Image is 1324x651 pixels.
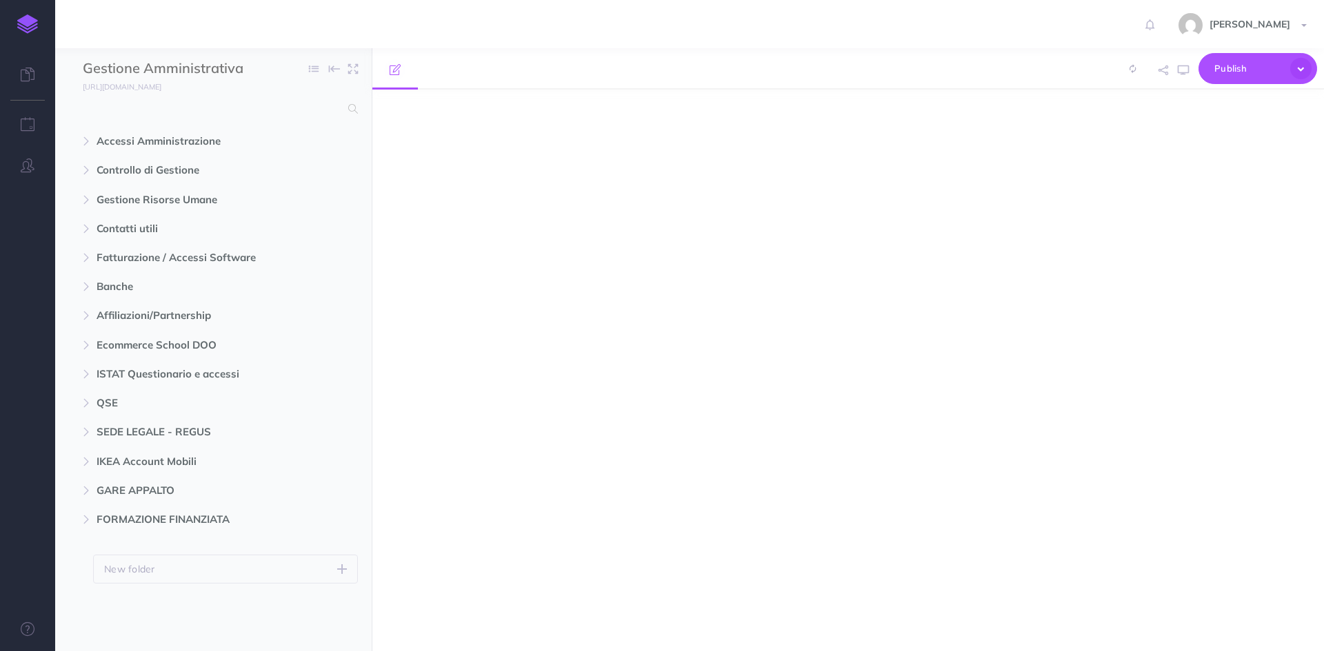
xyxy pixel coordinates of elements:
span: Fatturazione / Accessi Software [97,249,272,266]
img: logo-mark.svg [17,14,38,34]
button: Publish [1198,53,1317,84]
button: New folder [93,555,358,583]
span: Publish [1214,58,1283,79]
span: Affiliazioni/Partnership [97,307,272,324]
input: Documentation Name [83,59,245,79]
span: [PERSON_NAME] [1203,18,1297,30]
p: New folder [104,561,155,577]
small: [URL][DOMAIN_NAME] [83,82,161,92]
span: Banche [97,278,272,295]
span: Controllo di Gestione [97,162,272,178]
span: IKEA Account Mobili [97,453,272,470]
span: QSE [97,395,272,411]
span: Contatti utili [97,220,272,237]
img: 773ddf364f97774a49de44848d81cdba.jpg [1178,13,1203,37]
span: ISTAT Questionario e accessi [97,366,272,382]
span: Ecommerce School DOO [97,337,272,353]
span: SEDE LEGALE - REGUS [97,424,272,440]
span: FORMAZIONE FINANZIATA [97,511,272,528]
span: Accessi Amministrazione [97,133,272,149]
a: [URL][DOMAIN_NAME] [55,79,175,93]
span: GARE APPALTO [97,482,272,499]
span: Gestione Risorse Umane [97,192,272,208]
input: Search [83,96,340,121]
